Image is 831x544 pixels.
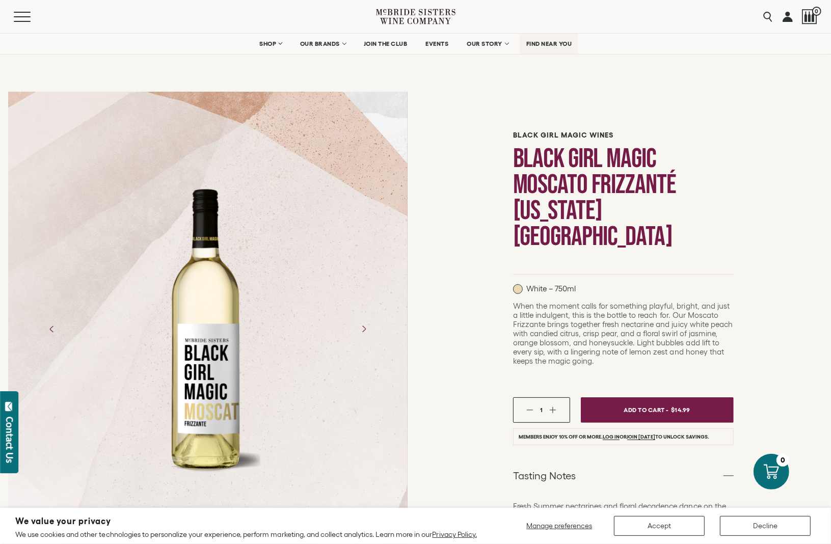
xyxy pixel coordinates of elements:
a: join [DATE] [627,434,655,440]
span: 1 [540,406,543,413]
button: Accept [614,516,705,536]
p: We use cookies and other technologies to personalize your experience, perform marketing, and coll... [15,530,477,539]
span: When the moment calls for something playful, bright, and just a little indulgent, this is the bot... [513,302,733,365]
div: 0 [776,454,789,467]
a: Tasting Notes [513,460,734,490]
a: FIND NEAR YOU [520,34,579,54]
a: EVENTS [419,34,455,54]
a: Log in [603,434,620,440]
a: OUR STORY [460,34,515,54]
a: SHOP [253,34,288,54]
a: Privacy Policy. [433,530,477,538]
span: $14.99 [671,402,690,417]
button: Next [351,316,377,342]
h2: We value your privacy [15,517,477,526]
span: OUR STORY [467,40,502,47]
span: EVENTS [425,40,448,47]
span: JOIN THE CLUB [364,40,408,47]
li: Members enjoy 10% off or more. or to unlock savings. [513,428,734,445]
h6: Black Girl Magic Wines [513,131,734,140]
span: SHOP [259,40,277,47]
button: Previous [39,316,65,342]
button: Mobile Menu Trigger [14,12,50,22]
a: JOIN THE CLUB [357,34,414,54]
span: OUR BRANDS [300,40,340,47]
p: White – 750ml [513,284,576,294]
a: OUR BRANDS [293,34,352,54]
span: FIND NEAR YOU [526,40,572,47]
span: Manage preferences [526,522,592,530]
div: Contact Us [5,417,15,463]
span: Add To Cart - [624,402,669,417]
button: Manage preferences [520,516,599,536]
button: Decline [720,516,811,536]
span: 0 [812,7,821,16]
h1: Black Girl Magic Moscato Frizzanté [US_STATE] [GEOGRAPHIC_DATA] [513,146,734,250]
button: Add To Cart - $14.99 [581,397,734,423]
